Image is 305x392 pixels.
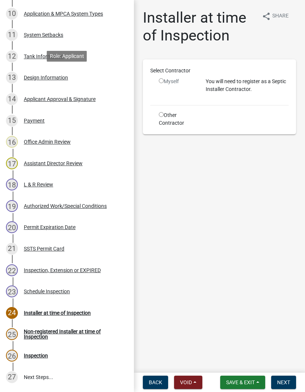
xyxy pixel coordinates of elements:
[6,371,18,383] div: 27
[6,29,18,41] div: 11
[6,285,18,297] div: 23
[143,9,256,45] h1: Installer at time of Inspection
[24,289,70,294] div: Schedule Inspection
[24,203,107,209] div: Authorized Work/Special Conditions
[271,376,296,389] button: Next
[6,200,18,212] div: 19
[6,221,18,233] div: 20
[6,93,18,105] div: 14
[6,136,18,148] div: 16
[174,376,202,389] button: Void
[6,115,18,127] div: 15
[24,118,45,123] div: Payment
[24,139,71,144] div: Office Admin Review
[6,179,18,190] div: 18
[6,264,18,276] div: 22
[24,310,91,316] div: Installer at time of Inspection
[143,376,168,389] button: Back
[24,97,96,102] div: Applicant Approval & Signature
[47,51,87,62] div: Role: Applicant
[24,32,63,37] div: System Setbacks
[277,379,290,385] span: Next
[24,353,48,358] div: Inspection
[6,72,18,84] div: 13
[24,11,103,16] div: Application & MPCA System Types
[6,8,18,20] div: 10
[24,225,76,230] div: Permit Expiration Date
[24,246,64,251] div: SSTS Permit Card
[180,379,192,385] span: Void
[159,78,195,85] div: Myself
[262,12,271,21] i: share
[145,67,294,75] div: Select Contractor
[153,111,200,127] div: Other Contractor
[256,9,295,23] button: shareShare
[24,54,64,59] div: Tank Information
[24,161,83,166] div: Assistant Director Review
[206,78,289,93] p: You will need to register as a Septic Installer Contractor.
[6,350,18,362] div: 26
[6,157,18,169] div: 17
[272,12,289,21] span: Share
[24,329,122,339] div: Non-registered Installer at time of Inspection
[149,379,162,385] span: Back
[6,328,18,340] div: 25
[226,379,255,385] span: Save & Exit
[6,243,18,255] div: 21
[24,182,53,187] div: L & R Review
[24,75,68,80] div: Design Information
[6,307,18,319] div: 24
[6,50,18,62] div: 12
[220,376,265,389] button: Save & Exit
[24,268,101,273] div: Inspection, Extension or EXPIRED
